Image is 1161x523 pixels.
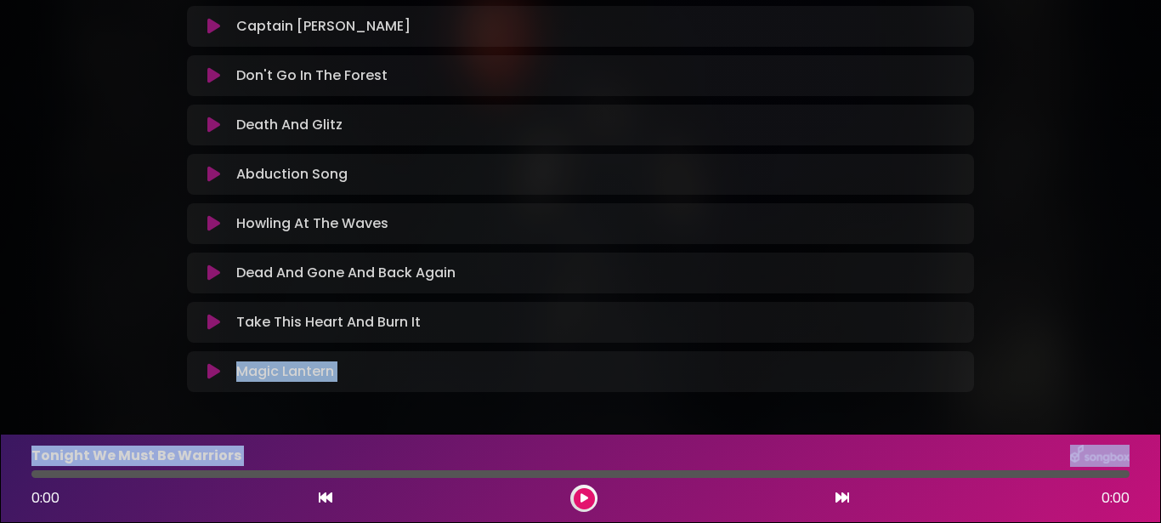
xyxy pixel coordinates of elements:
[236,164,348,185] p: Abduction Song
[236,65,388,86] p: Don't Go In The Forest
[236,115,343,135] p: Death And Glitz
[31,446,241,466] p: Tonight We Must Be Warriors
[236,312,421,333] p: Take This Heart And Burn It
[236,263,456,283] p: Dead And Gone And Back Again
[236,213,388,234] p: Howling At The Waves
[236,361,334,382] p: Magic Lantern
[236,16,411,37] p: Captain [PERSON_NAME]
[1070,445,1130,467] img: songbox-logo-white.png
